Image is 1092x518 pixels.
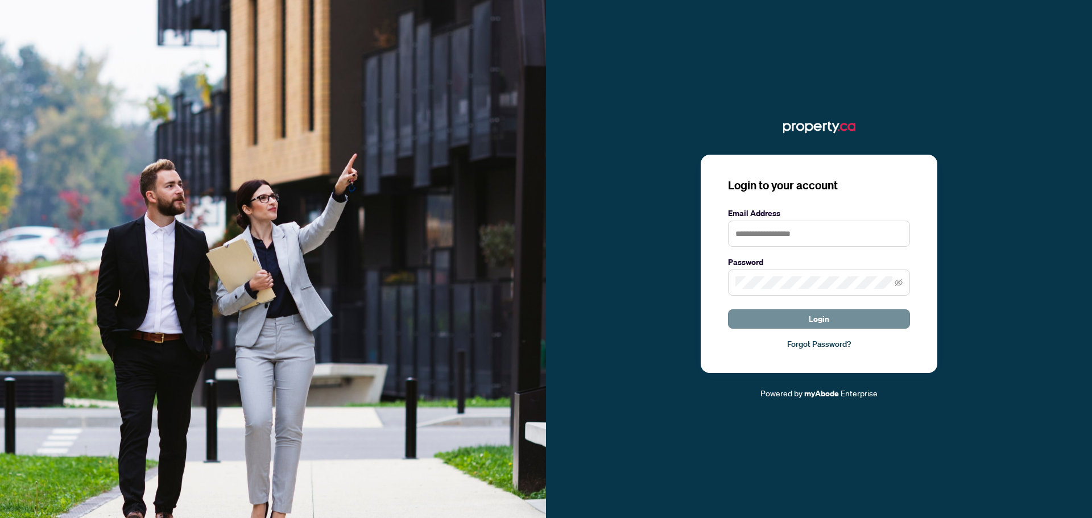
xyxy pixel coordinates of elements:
img: ma-logo [783,118,855,136]
a: Forgot Password? [728,338,910,350]
label: Email Address [728,207,910,219]
span: Enterprise [841,388,878,398]
span: Powered by [760,388,803,398]
span: Login [809,310,829,328]
a: myAbode [804,387,839,400]
button: Login [728,309,910,329]
span: eye-invisible [895,279,903,287]
label: Password [728,256,910,268]
h3: Login to your account [728,177,910,193]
